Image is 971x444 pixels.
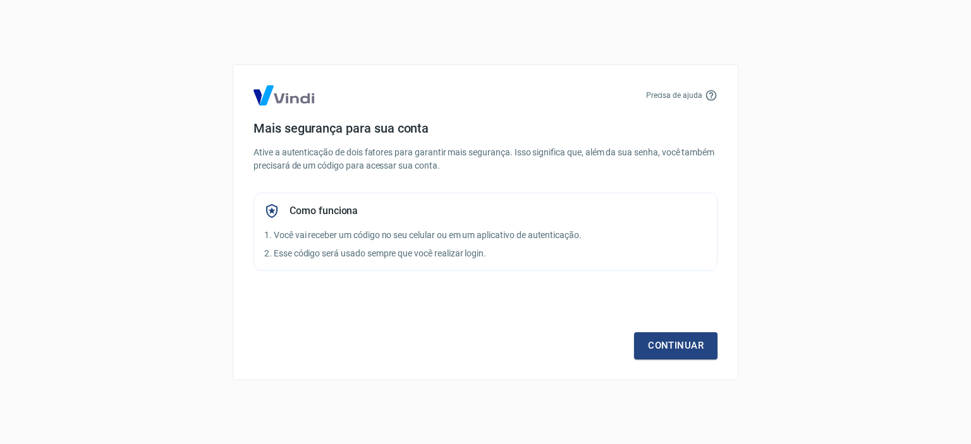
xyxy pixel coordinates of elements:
[253,121,718,136] h4: Mais segurança para sua conta
[253,85,314,105] img: Logo Vind
[634,332,718,359] a: Continuar
[253,146,718,172] p: Ative a autenticação de dois fatores para garantir mais segurança. Isso significa que, além da su...
[264,229,707,242] p: 1. Você vai receber um código no seu celular ou em um aplicativo de autenticação.
[646,90,702,101] p: Precisa de ajuda
[290,205,358,217] h5: Como funciona
[264,247,707,260] p: 2. Esse código será usado sempre que você realizar login.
